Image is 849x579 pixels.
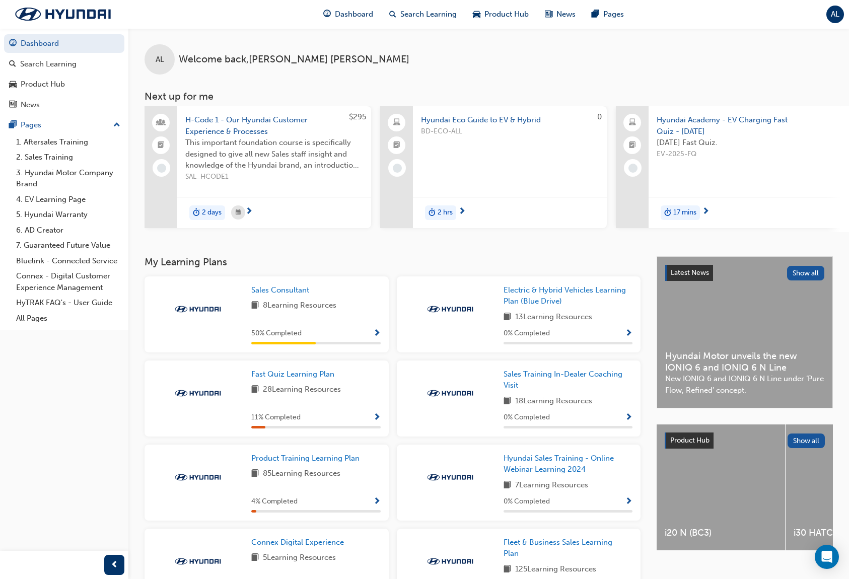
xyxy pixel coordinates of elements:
[504,412,550,423] span: 0 % Completed
[251,300,259,312] span: book-icon
[458,207,466,216] span: next-icon
[422,388,478,398] img: Trak
[5,4,121,25] img: Trak
[657,256,833,408] a: Latest NewsShow allHyundai Motor unveils the new IONIQ 6 and IONIQ 6 N LineNew IONIQ 6 and IONIQ ...
[251,552,259,564] span: book-icon
[263,468,340,480] span: 85 Learning Resources
[664,206,671,220] span: duration-icon
[515,563,596,576] span: 125 Learning Resources
[504,284,633,307] a: Electric & Hybrid Vehicles Learning Plan (Blue Drive)
[170,388,226,398] img: Trak
[393,139,400,152] span: booktick-icon
[671,268,709,277] span: Latest News
[504,453,633,475] a: Hyundai Sales Training - Online Webinar Learning 2024
[373,329,381,338] span: Show Progress
[625,413,632,422] span: Show Progress
[170,472,226,482] img: Trak
[473,8,480,21] span: car-icon
[158,139,165,152] span: booktick-icon
[702,207,710,216] span: next-icon
[788,433,825,448] button: Show all
[504,395,511,408] span: book-icon
[9,60,16,69] span: search-icon
[657,114,834,137] span: Hyundai Academy - EV Charging Fast Quiz - [DATE]
[515,311,592,324] span: 13 Learning Resources
[373,411,381,424] button: Show Progress
[438,207,453,219] span: 2 hrs
[251,285,309,295] span: Sales Consultant
[665,350,824,373] span: Hyundai Motor unveils the new IONIQ 6 and IONIQ 6 N Line
[4,96,124,114] a: News
[202,207,222,219] span: 2 days
[251,328,302,339] span: 50 % Completed
[484,9,529,20] span: Product Hub
[251,496,298,508] span: 4 % Completed
[113,119,120,132] span: up-icon
[145,256,641,268] h3: My Learning Plans
[657,137,834,149] span: [DATE] Fast Quiz.
[4,32,124,116] button: DashboardSearch LearningProduct HubNews
[263,384,341,396] span: 28 Learning Resources
[400,9,457,20] span: Search Learning
[625,495,632,508] button: Show Progress
[9,39,17,48] span: guage-icon
[665,432,825,449] a: Product HubShow all
[429,206,436,220] span: duration-icon
[193,206,200,220] span: duration-icon
[12,253,124,269] a: Bluelink - Connected Service
[504,285,626,306] span: Electric & Hybrid Vehicles Learning Plan (Blue Drive)
[4,75,124,94] a: Product Hub
[665,265,824,281] a: Latest NewsShow all
[170,556,226,566] img: Trak
[185,171,363,183] span: SAL_HCODE1
[421,114,599,126] span: Hyundai Eco Guide to EV & Hybrid
[504,537,633,559] a: Fleet & Business Sales Learning Plan
[12,150,124,165] a: 2. Sales Training
[251,284,313,296] a: Sales Consultant
[465,4,537,25] a: car-iconProduct Hub
[263,300,336,312] span: 8 Learning Resources
[251,538,344,547] span: Connex Digital Experience
[12,165,124,192] a: 3. Hyundai Motor Company Brand
[616,106,842,228] a: Hyundai Academy - EV Charging Fast Quiz - [DATE][DATE] Fast Quiz.EV-2025-FQduration-icon17 mins
[251,537,348,548] a: Connex Digital Experience
[393,116,400,129] span: laptop-icon
[815,545,839,569] div: Open Intercom Messenger
[537,4,584,25] a: news-iconNews
[625,497,632,506] span: Show Progress
[504,370,622,390] span: Sales Training In-Dealer Coaching Visit
[515,395,592,408] span: 18 Learning Resources
[373,495,381,508] button: Show Progress
[381,4,465,25] a: search-iconSearch Learning
[373,327,381,340] button: Show Progress
[629,139,636,152] span: booktick-icon
[111,559,118,571] span: prev-icon
[349,112,366,121] span: $295
[158,116,165,129] span: people-icon
[185,137,363,171] span: This important foundation course is specifically designed to give all new Sales staff insight and...
[504,496,550,508] span: 0 % Completed
[421,126,599,137] span: BD-ECO-ALL
[245,207,253,216] span: next-icon
[670,436,710,445] span: Product Hub
[657,424,785,550] a: i20 N (BC3)
[236,206,241,219] span: calendar-icon
[393,164,402,173] span: learningRecordVerb_NONE-icon
[251,453,364,464] a: Product Training Learning Plan
[9,121,17,130] span: pages-icon
[315,4,381,25] a: guage-iconDashboard
[157,164,166,173] span: learningRecordVerb_NONE-icon
[12,311,124,326] a: All Pages
[373,413,381,422] span: Show Progress
[4,116,124,134] button: Pages
[251,369,338,380] a: Fast Quiz Learning Plan
[625,329,632,338] span: Show Progress
[597,112,602,121] span: 0
[21,119,41,131] div: Pages
[629,116,636,129] span: laptop-icon
[20,58,77,70] div: Search Learning
[787,266,825,280] button: Show all
[556,9,576,20] span: News
[335,9,373,20] span: Dashboard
